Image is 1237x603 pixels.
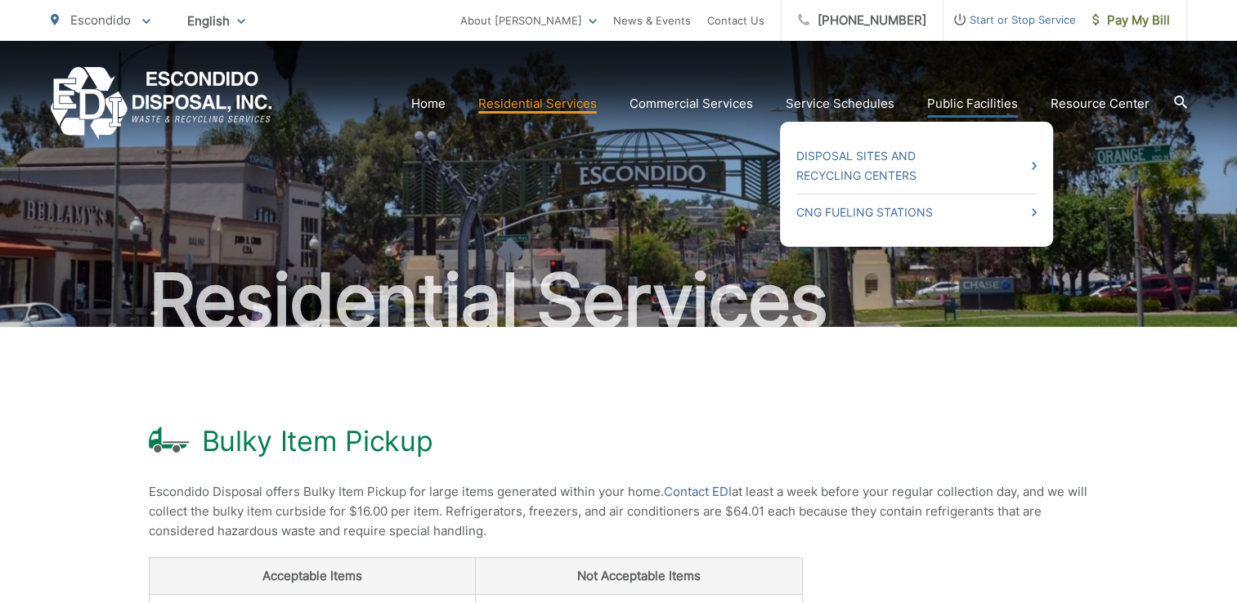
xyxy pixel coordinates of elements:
[51,260,1187,342] h2: Residential Services
[577,568,701,583] strong: Not Acceptable Items
[1051,94,1150,114] a: Resource Center
[1092,11,1170,30] span: Pay My Bill
[411,94,446,114] a: Home
[51,67,272,140] a: EDCD logo. Return to the homepage.
[262,568,362,583] strong: Acceptable Items
[630,94,753,114] a: Commercial Services
[478,94,597,114] a: Residential Services
[202,425,433,458] h1: Bulky Item Pickup
[613,11,691,30] a: News & Events
[149,484,1087,538] span: Escondido Disposal offers Bulky Item Pickup for large items generated within your home. at least ...
[796,203,1037,222] a: CNG Fueling Stations
[786,94,894,114] a: Service Schedules
[664,482,732,502] a: Contact EDI
[707,11,764,30] a: Contact Us
[460,11,597,30] a: About [PERSON_NAME]
[927,94,1018,114] a: Public Facilities
[796,146,1037,185] a: Disposal Sites and Recycling Centers
[70,12,131,28] span: Escondido
[175,7,258,35] span: English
